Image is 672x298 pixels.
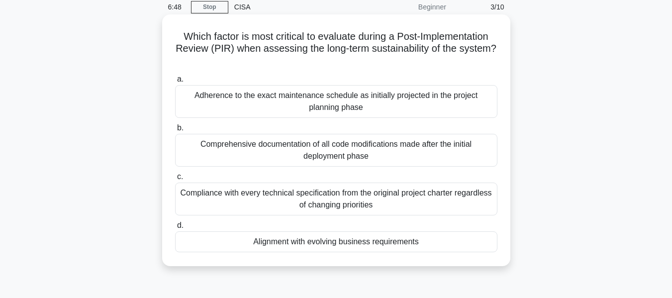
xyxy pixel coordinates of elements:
span: d. [177,221,184,229]
h5: Which factor is most critical to evaluate during a Post-Implementation Review (PIR) when assessin... [174,30,498,67]
div: Alignment with evolving business requirements [175,231,497,252]
span: a. [177,75,184,83]
div: Adherence to the exact maintenance schedule as initially projected in the project planning phase [175,85,497,118]
a: Stop [191,1,228,13]
div: Compliance with every technical specification from the original project charter regardless of cha... [175,183,497,215]
div: Comprehensive documentation of all code modifications made after the initial deployment phase [175,134,497,167]
span: c. [177,172,183,181]
span: b. [177,123,184,132]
